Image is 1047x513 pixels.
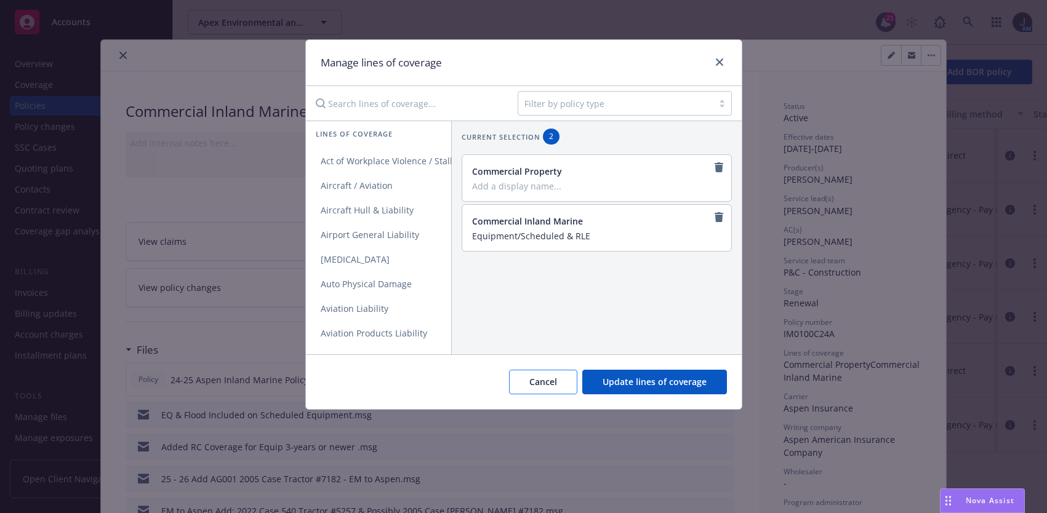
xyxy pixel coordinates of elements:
span: Update lines of coverage [603,376,707,388]
a: remove [712,160,726,175]
span: Blanket Accident [306,352,404,364]
a: remove [712,210,726,225]
span: Nova Assist [966,495,1014,506]
h1: Manage lines of coverage [321,55,442,71]
input: Add a display name... [472,180,719,191]
span: Cancel [529,376,557,388]
a: close [712,55,727,70]
button: Cancel [509,370,577,394]
span: Act of Workplace Violence / Stalking Threat [306,155,511,167]
span: Lines of coverage [316,129,393,139]
span: 2 [548,131,555,142]
div: Drag to move [941,489,956,512]
button: Update lines of coverage [582,370,727,394]
span: [MEDICAL_DATA] [306,253,404,265]
span: Current selection [462,132,540,142]
input: Add a display name... [472,230,719,241]
div: Commercial Inland Marine [472,215,719,228]
button: Nova Assist [940,488,1025,513]
span: Aviation Products Liability [306,327,442,339]
span: Aviation Liability [306,303,403,314]
span: Auto Physical Damage [306,278,427,290]
span: Aircraft Hull & Liability [306,204,428,216]
input: Search lines of coverage... [308,91,508,116]
div: Commercial Property [472,165,719,178]
span: Airport General Liability [306,229,434,241]
span: Aircraft / Aviation [306,180,407,191]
